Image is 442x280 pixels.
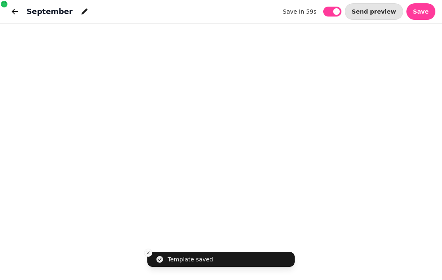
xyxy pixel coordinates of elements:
span: Send preview [352,9,396,14]
h1: September [26,6,73,17]
div: Template saved [168,255,213,263]
label: save in 59s [283,7,316,17]
button: Save [406,3,435,20]
span: Save [413,9,429,14]
button: Send preview [345,3,403,20]
button: Close toast [144,249,152,257]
